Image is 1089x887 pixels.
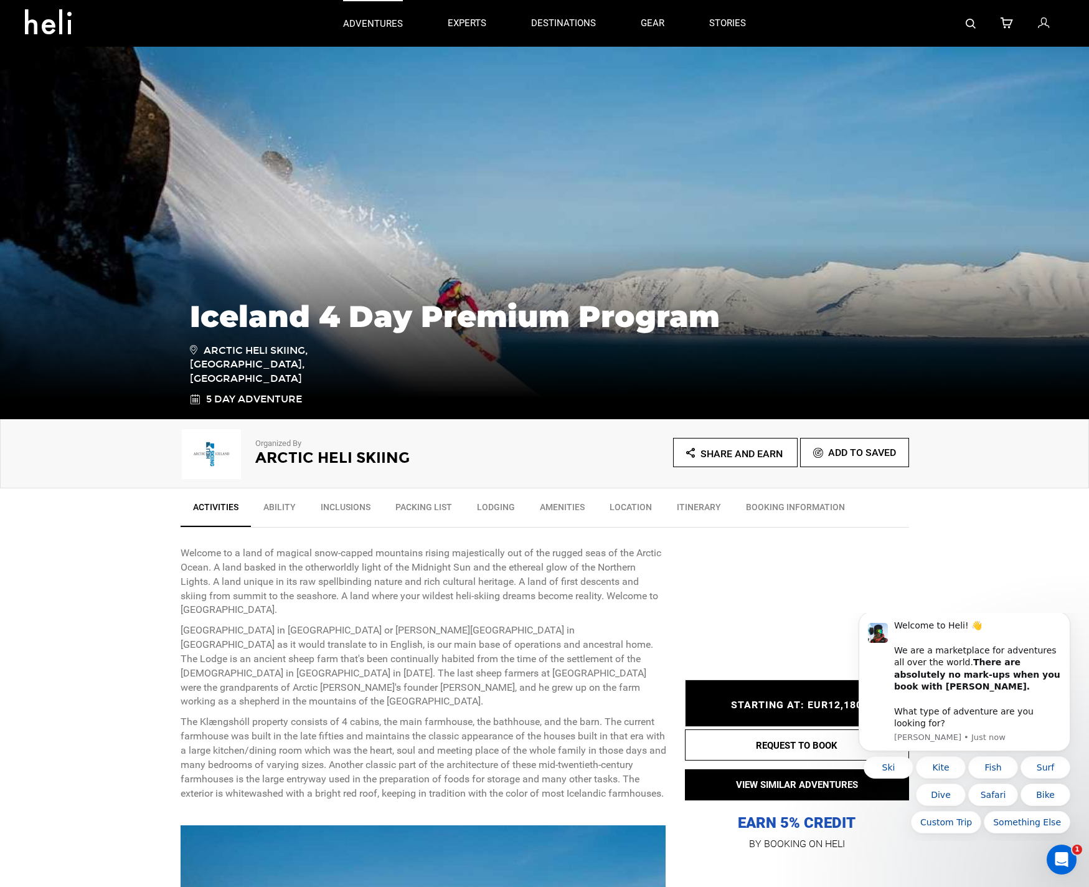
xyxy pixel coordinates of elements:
img: aedd361ccd8bea19ed45bbe9c83199d8.png [181,429,243,479]
p: [GEOGRAPHIC_DATA] in [GEOGRAPHIC_DATA] or [PERSON_NAME][GEOGRAPHIC_DATA] in [GEOGRAPHIC_DATA] as ... [181,624,666,709]
h2: Arctic Heli Skiing [255,450,511,466]
p: Organized By [255,438,511,450]
p: adventures [343,17,403,31]
button: Quick reply: Dive [76,171,126,193]
span: 5 Day Adventure [206,392,302,407]
button: REQUEST TO BOOK [685,729,909,761]
h1: Iceland 4 Day Premium Program [190,300,900,333]
a: Itinerary [664,495,733,526]
a: Packing List [383,495,464,526]
button: Quick reply: Fish [128,143,178,166]
p: experts [448,17,486,30]
button: Quick reply: Kite [76,143,126,166]
div: Quick reply options [19,143,230,221]
a: Activities [181,495,251,527]
p: Welcome to a land of magical snow-capped mountains rising majestically out of the rugged seas of ... [181,546,666,617]
button: Quick reply: Safari [128,171,178,193]
img: Profile image for Carl [28,10,48,30]
a: Amenities [527,495,597,526]
b: There are absolutely no mark-ups when you book with [PERSON_NAME]. [54,44,220,78]
a: Ability [251,495,308,526]
p: EARN 5% CREDIT [685,689,909,833]
iframe: Intercom notifications message [840,613,1089,841]
button: Quick reply: Bike [181,171,230,193]
span: Add To Saved [828,447,896,458]
p: Message from Carl, sent Just now [54,119,221,130]
span: STARTING AT: EUR12,180 [731,699,862,711]
img: search-bar-icon.svg [966,19,976,29]
p: BY BOOKING ON HELI [685,835,909,853]
p: destinations [531,17,596,30]
button: Quick reply: Ski [24,143,73,166]
div: Message content [54,7,221,116]
button: Quick reply: Something Else [144,198,230,221]
div: Welcome to Heli! 👋 We are a marketplace for adventures all over the world. What type of adventure... [54,7,221,116]
button: VIEW SIMILAR ADVENTURES [685,769,909,800]
span: 1 [1072,845,1082,855]
span: Share and Earn [700,448,783,460]
a: Location [597,495,664,526]
a: BOOKING INFORMATION [733,495,857,526]
a: Lodging [464,495,527,526]
button: Quick reply: Surf [181,143,230,166]
span: Arctic Heli Skiing, [GEOGRAPHIC_DATA], [GEOGRAPHIC_DATA] [190,343,367,387]
p: The Klængshóll property consists of 4 cabins, the main farmhouse, the bathhouse, and the barn. Th... [181,715,666,800]
a: Inclusions [308,495,383,526]
iframe: Intercom live chat [1047,845,1077,875]
button: Quick reply: Custom Trip [71,198,141,221]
